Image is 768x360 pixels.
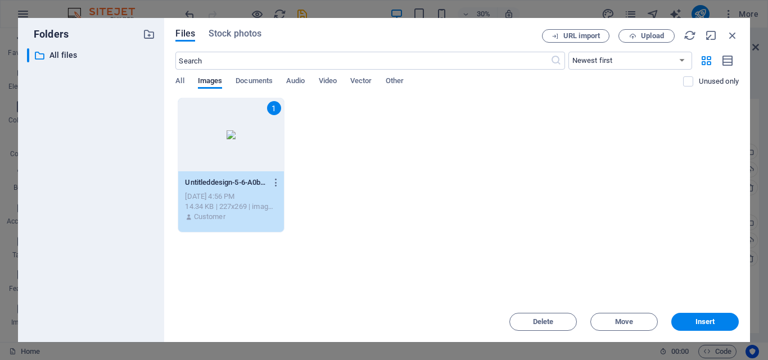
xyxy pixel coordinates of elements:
span: Delete [533,318,554,325]
p: Untitleddesign-5-6-A0b8jl63siETg7m9Qeng.png [185,177,266,188]
span: Documents [236,74,273,90]
button: Insert [671,313,739,331]
div: ​ [27,48,29,62]
i: Close [726,29,739,42]
p: Customer [194,212,225,222]
p: All files [49,49,135,62]
span: Stock photos [209,27,261,40]
div: [DATE] 4:56 PM [185,192,277,202]
p: Folders [27,27,69,42]
span: All [175,74,184,90]
input: Search [175,52,550,70]
span: Move [615,318,633,325]
button: Delete [509,313,577,331]
span: Images [198,74,223,90]
button: Move [590,313,658,331]
span: Files [175,27,195,40]
span: Upload [641,33,664,39]
div: 14.34 KB | 227x269 | image/png [185,202,277,212]
span: Audio [286,74,305,90]
p: Displays only files that are not in use on the website. Files added during this session can still... [699,76,739,86]
span: URL import [563,33,600,39]
button: URL import [542,29,609,43]
span: Insert [695,318,715,325]
button: Upload [618,29,675,43]
span: Vector [350,74,372,90]
span: Other [386,74,404,90]
div: 1 [267,101,281,115]
i: Minimize [705,29,717,42]
i: Create new folder [143,28,155,40]
span: Video [319,74,337,90]
i: Reload [684,29,696,42]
